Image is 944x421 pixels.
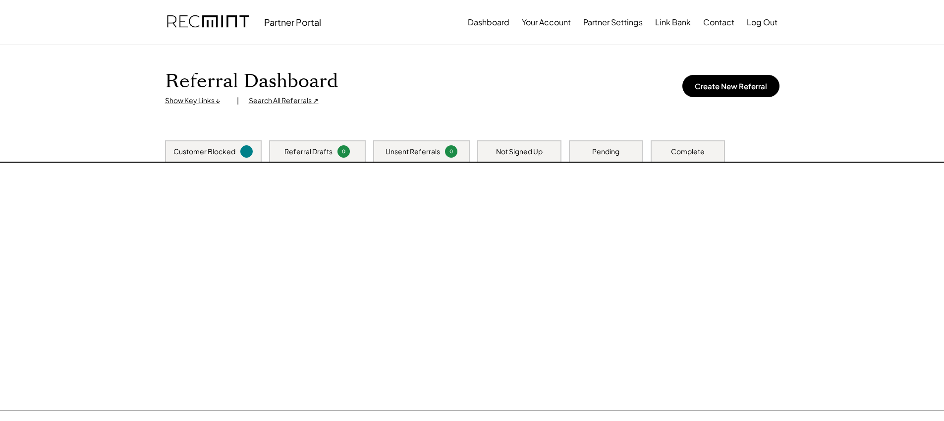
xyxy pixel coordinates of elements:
[249,96,319,106] div: Search All Referrals ↗
[468,12,509,32] button: Dashboard
[592,147,619,157] div: Pending
[703,12,734,32] button: Contact
[747,12,777,32] button: Log Out
[446,148,456,155] div: 0
[655,12,691,32] button: Link Bank
[284,147,333,157] div: Referral Drafts
[167,5,249,39] img: recmint-logotype%403x.png
[165,70,338,93] h1: Referral Dashboard
[264,16,321,28] div: Partner Portal
[522,12,571,32] button: Your Account
[339,148,348,155] div: 0
[173,147,235,157] div: Customer Blocked
[496,147,543,157] div: Not Signed Up
[682,75,779,97] button: Create New Referral
[237,96,239,106] div: |
[165,96,227,106] div: Show Key Links ↓
[583,12,643,32] button: Partner Settings
[671,147,705,157] div: Complete
[386,147,440,157] div: Unsent Referrals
